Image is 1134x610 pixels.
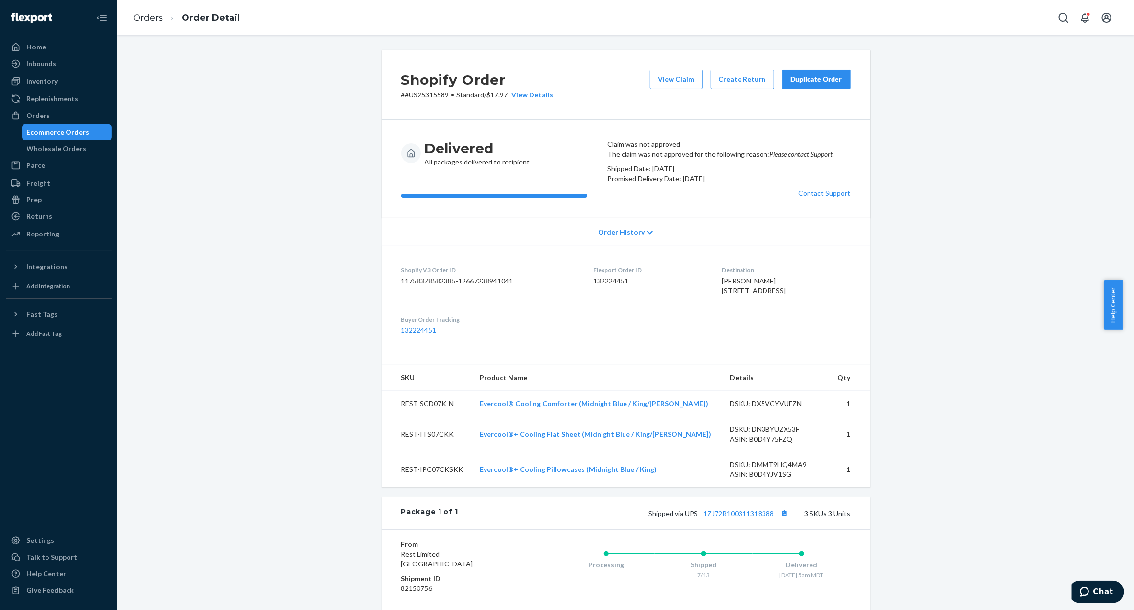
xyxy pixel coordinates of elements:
[26,309,58,319] div: Fast Tags
[26,552,77,562] div: Talk to Support
[6,279,112,294] a: Add Integration
[26,59,56,69] div: Inbounds
[6,326,112,342] a: Add Fast Tag
[722,266,851,274] dt: Destination
[125,3,248,32] ol: breadcrumbs
[401,507,459,519] div: Package 1 of 1
[472,365,722,391] th: Product Name
[26,76,58,86] div: Inventory
[830,452,870,487] td: 1
[769,150,834,158] em: Please contact Support.
[753,560,851,570] div: Delivered
[26,178,50,188] div: Freight
[6,209,112,224] a: Returns
[480,430,712,438] a: Evercool®+ Cooling Flat Sheet (Midnight Blue / King/[PERSON_NAME])
[26,586,74,595] div: Give Feedback
[26,262,68,272] div: Integrations
[799,189,851,197] a: Contact Support
[480,465,657,473] a: Evercool®+ Cooling Pillowcases (Midnight Blue / King)
[1054,8,1073,27] button: Open Search Box
[26,229,59,239] div: Reporting
[27,144,87,154] div: Wholesale Orders
[508,90,554,100] button: View Details
[6,226,112,242] a: Reporting
[382,391,472,417] td: REST-SCD07K-N
[830,391,870,417] td: 1
[425,140,530,167] div: All packages delivered to recipient
[607,149,851,159] p: The claim was not approved for the following reason:
[730,424,822,434] div: DSKU: DN3BYUZX53F
[382,452,472,487] td: REST-IPC07CKSKK
[382,417,472,452] td: REST-ITS07CKK
[22,124,112,140] a: Ecommerce Orders
[730,469,822,479] div: ASIN: B0D4YJV1SG
[401,90,554,100] p: # #US25315589 / $17.97
[650,70,703,89] button: View Claim
[6,175,112,191] a: Freight
[401,326,437,334] a: 132224451
[26,195,42,205] div: Prep
[790,74,842,84] div: Duplicate Order
[6,56,112,71] a: Inbounds
[451,91,455,99] span: •
[557,560,655,570] div: Processing
[6,583,112,598] button: Give Feedback
[782,70,851,89] button: Duplicate Order
[722,365,830,391] th: Details
[6,566,112,582] a: Help Center
[26,94,78,104] div: Replenishments
[6,549,112,565] button: Talk to Support
[1104,280,1123,330] button: Help Center
[6,259,112,275] button: Integrations
[598,227,645,237] span: Order History
[92,8,112,27] button: Close Navigation
[26,282,70,290] div: Add Integration
[401,315,578,324] dt: Buyer Order Tracking
[722,277,786,295] span: [PERSON_NAME] [STREET_ADDRESS]
[401,276,578,286] dd: 11758378582385-12667238941041
[730,460,822,469] div: DSKU: DMMT9HQ4MA9
[458,507,850,519] div: 3 SKUs 3 Units
[401,550,473,568] span: Rest Limited [GEOGRAPHIC_DATA]
[26,569,66,579] div: Help Center
[401,540,518,549] dt: From
[26,42,46,52] div: Home
[401,574,518,584] dt: Shipment ID
[830,365,870,391] th: Qty
[6,39,112,55] a: Home
[22,141,112,157] a: Wholesale Orders
[425,140,530,157] h3: Delivered
[26,536,54,545] div: Settings
[401,584,518,593] dd: 82150756
[655,571,753,579] div: 7/13
[704,509,774,517] a: 1ZJ72R100311318388
[6,158,112,173] a: Parcel
[133,12,163,23] a: Orders
[6,533,112,548] a: Settings
[480,399,709,408] a: Evercool® Cooling Comforter (Midnight Blue / King/[PERSON_NAME])
[6,91,112,107] a: Replenishments
[26,211,52,221] div: Returns
[6,192,112,208] a: Prep
[730,434,822,444] div: ASIN: B0D4Y75FZQ
[711,70,774,89] button: Create Return
[1072,581,1124,605] iframe: Opens a widget where you can chat to one of our agents
[6,108,112,123] a: Orders
[182,12,240,23] a: Order Detail
[401,70,554,90] h2: Shopify Order
[607,174,851,184] p: Promised Delivery Date: [DATE]
[401,266,578,274] dt: Shopify V3 Order ID
[6,73,112,89] a: Inventory
[778,507,791,519] button: Copy tracking number
[730,399,822,409] div: DSKU: DX5VCYVUFZN
[26,161,47,170] div: Parcel
[26,111,50,120] div: Orders
[655,560,753,570] div: Shipped
[457,91,485,99] span: Standard
[11,13,52,23] img: Flexport logo
[753,571,851,579] div: [DATE] 5am MDT
[6,306,112,322] button: Fast Tags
